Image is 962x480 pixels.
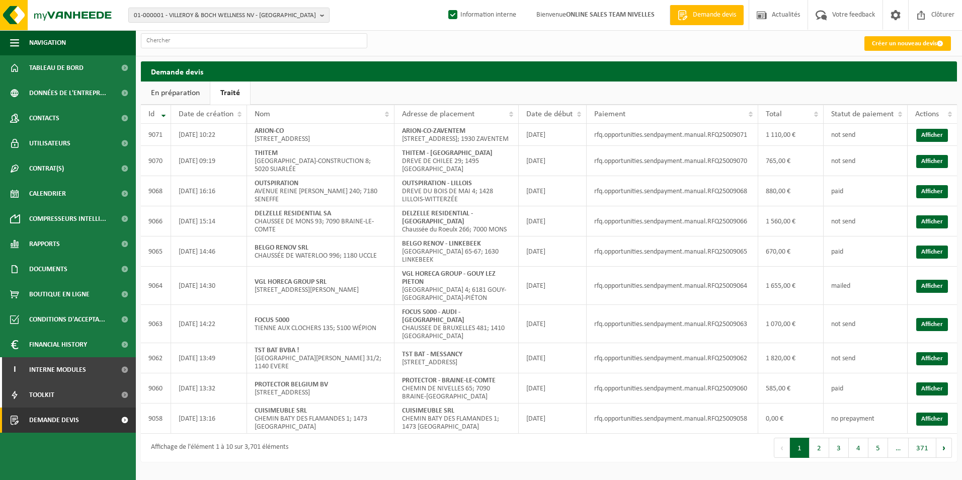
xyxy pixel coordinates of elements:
button: 1 [790,438,810,458]
td: [DATE] 15:14 [171,206,247,236]
td: [STREET_ADDRESS][PERSON_NAME] [247,267,394,305]
a: Afficher [916,382,948,395]
button: Previous [774,438,790,458]
td: [DATE] [519,236,587,267]
td: [DATE] 16:16 [171,176,247,206]
td: TIENNE AUX CLOCHERS 135; 5100 WÉPION [247,305,394,343]
button: Next [936,438,952,458]
td: rfq.opportunities.sendpayment.manual.RFQ25009063 [587,305,758,343]
strong: VGL HORECA GROUP - GOUY LEZ PIETON [402,270,496,286]
td: [DATE] [519,206,587,236]
span: not send [831,321,855,328]
td: [DATE] 13:49 [171,343,247,373]
td: AVENUE REINE [PERSON_NAME] 240; 7180 SENEFFE [247,176,394,206]
td: Chaussée du Roeulx 266; 7000 MONS [394,206,519,236]
span: Paiement [594,110,625,118]
td: CHEMIN DE NIVELLES 65; 7090 BRAINE-[GEOGRAPHIC_DATA] [394,373,519,404]
td: [DATE] [519,404,587,434]
span: Boutique en ligne [29,282,90,307]
span: Date de début [526,110,573,118]
td: 9058 [141,404,171,434]
button: 5 [868,438,888,458]
strong: FOCUS 5000 - AUDI - [GEOGRAPHIC_DATA] [402,308,464,324]
span: mailed [831,282,850,290]
div: Affichage de l'élément 1 à 10 sur 3,701 éléments [146,439,288,457]
td: 1 820,00 € [758,343,824,373]
td: [GEOGRAPHIC_DATA]-CONSTRUCTION 8; 5020 SUARLÉE [247,146,394,176]
td: 1 655,00 € [758,267,824,305]
span: not send [831,218,855,225]
a: Afficher [916,280,948,293]
td: [DATE] [519,124,587,146]
td: 1 070,00 € [758,305,824,343]
span: paid [831,248,843,256]
span: Date de création [179,110,233,118]
strong: ARION-CO [255,127,284,135]
td: [DATE] 13:32 [171,373,247,404]
td: [DATE] 14:46 [171,236,247,267]
td: 9066 [141,206,171,236]
strong: PROTECTOR BELGIUM BV [255,381,328,388]
td: [DATE] 09:19 [171,146,247,176]
span: Documents [29,257,67,282]
td: rfq.opportunities.sendpayment.manual.RFQ25009071 [587,124,758,146]
td: [DATE] 13:16 [171,404,247,434]
span: Contrat(s) [29,156,64,181]
strong: ARION-CO-ZAVENTEM [402,127,465,135]
td: rfq.opportunities.sendpayment.manual.RFQ25009060 [587,373,758,404]
td: 9065 [141,236,171,267]
strong: BELGO RENOV SRL [255,244,308,252]
td: CHEMIN BATY DES FLAMANDES 1; 1473 [GEOGRAPHIC_DATA] [394,404,519,434]
button: 3 [829,438,849,458]
td: [DATE] [519,305,587,343]
a: Afficher [916,155,948,168]
strong: THITEM [255,149,278,157]
strong: DELZELLE RESIDENTIAL - [GEOGRAPHIC_DATA] [402,210,473,225]
a: Afficher [916,246,948,259]
td: 670,00 € [758,236,824,267]
span: Navigation [29,30,66,55]
td: rfq.opportunities.sendpayment.manual.RFQ25009058 [587,404,758,434]
input: Chercher [141,33,367,48]
td: rfq.opportunities.sendpayment.manual.RFQ25009066 [587,206,758,236]
td: [STREET_ADDRESS]; 1930 ZAVENTEM [394,124,519,146]
strong: THITEM - [GEOGRAPHIC_DATA] [402,149,493,157]
span: Compresseurs intelli... [29,206,106,231]
strong: VGL HORECA GROUP SRL [255,278,327,286]
span: I [10,357,19,382]
a: Afficher [916,318,948,331]
td: [DATE] 14:22 [171,305,247,343]
span: Rapports [29,231,60,257]
span: Demande devis [29,408,79,433]
strong: FOCUS 5000 [255,316,289,324]
span: not send [831,355,855,362]
span: Id [148,110,154,118]
td: [GEOGRAPHIC_DATA][PERSON_NAME] 31/2; 1140 EVERE [247,343,394,373]
a: Créer un nouveau devis [864,36,951,51]
td: 9071 [141,124,171,146]
td: 765,00 € [758,146,824,176]
strong: PROTECTOR - BRAINE-LE-COMTE [402,377,496,384]
span: Conditions d'accepta... [29,307,105,332]
td: 1 110,00 € [758,124,824,146]
h2: Demande devis [141,61,957,81]
td: [DATE] [519,267,587,305]
td: 9063 [141,305,171,343]
td: rfq.opportunities.sendpayment.manual.RFQ25009068 [587,176,758,206]
td: 9062 [141,343,171,373]
span: not send [831,131,855,139]
span: Total [766,110,782,118]
strong: DELZELLE RESIDENTIAL SA [255,210,331,217]
td: 9064 [141,267,171,305]
span: Statut de paiement [831,110,894,118]
span: Données de l'entrepr... [29,81,106,106]
td: [DATE] [519,373,587,404]
span: Actions [915,110,939,118]
td: 880,00 € [758,176,824,206]
td: CHAUSSEE DE BRUXELLES 481; 1410 [GEOGRAPHIC_DATA] [394,305,519,343]
td: 0,00 € [758,404,824,434]
td: [STREET_ADDRESS] [247,373,394,404]
strong: ONLINE SALES TEAM NIVELLES [566,11,655,19]
td: 585,00 € [758,373,824,404]
span: Financial History [29,332,87,357]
